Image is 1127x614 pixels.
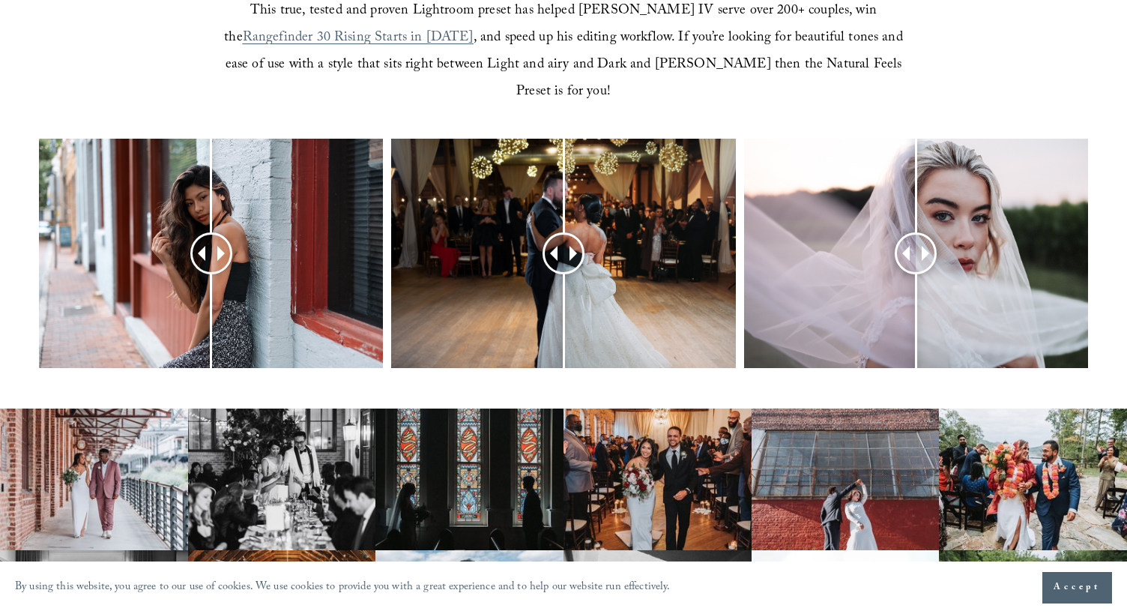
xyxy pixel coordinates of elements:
[752,409,940,550] img: Raleigh wedding photographer couple dance
[1042,572,1112,604] button: Accept
[563,409,752,550] img: Rustic Raleigh wedding venue couple down the aisle
[243,27,474,50] a: Rangefinder 30 Rising Starts in [DATE]
[188,409,376,550] img: Best Raleigh wedding venue reception toast
[939,409,1127,550] img: Breathtaking mountain wedding venue in NC
[1054,580,1101,595] span: Accept
[226,27,907,104] span: , and speed up his editing workflow. If you’re looking for beautiful tones and ease of use with a...
[15,577,671,599] p: By using this website, you agree to our use of cookies. We use cookies to provide you with a grea...
[375,409,563,550] img: Elegant bride and groom first look photography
